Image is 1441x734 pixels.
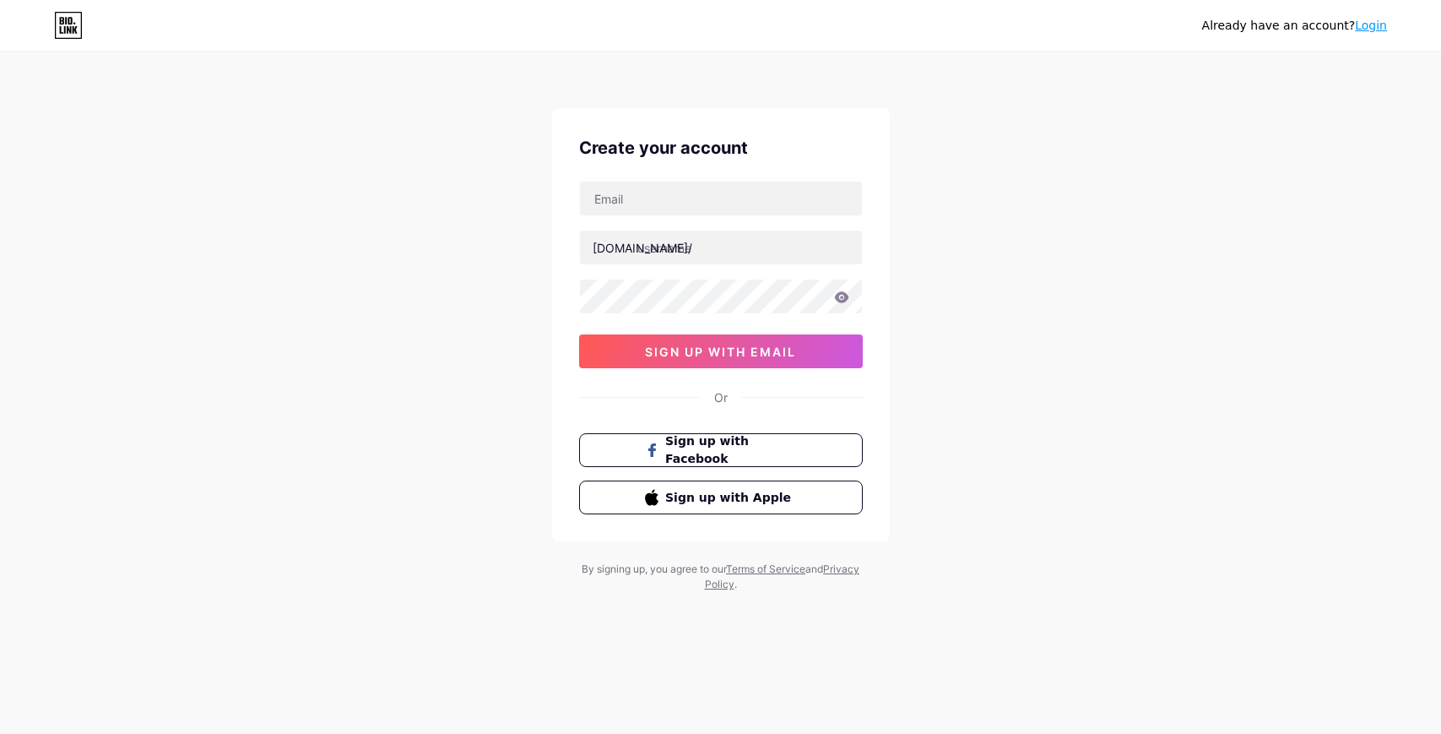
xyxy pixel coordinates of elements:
[579,433,863,467] button: Sign up with Facebook
[593,239,692,257] div: [DOMAIN_NAME]/
[580,182,862,215] input: Email
[579,481,863,514] button: Sign up with Apple
[1202,17,1387,35] div: Already have an account?
[645,345,796,359] span: sign up with email
[726,563,805,575] a: Terms of Service
[665,432,796,468] span: Sign up with Facebook
[1355,19,1387,32] a: Login
[579,334,863,368] button: sign up with email
[580,231,862,264] input: username
[665,489,796,507] span: Sign up with Apple
[579,135,863,160] div: Create your account
[714,389,728,406] div: Or
[577,562,864,592] div: By signing up, you agree to our and .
